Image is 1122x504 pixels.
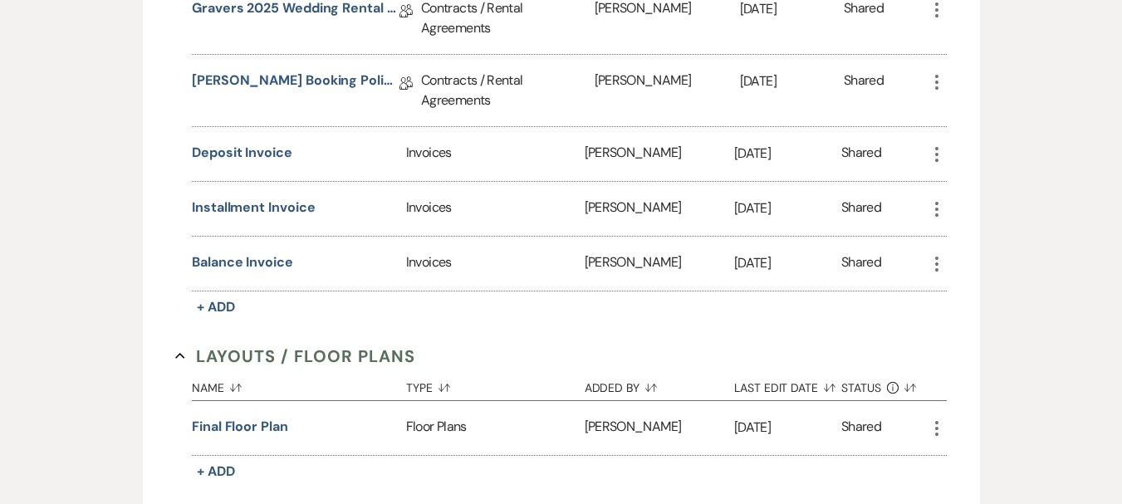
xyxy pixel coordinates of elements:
[192,369,406,400] button: Name
[734,198,841,219] p: [DATE]
[734,143,841,164] p: [DATE]
[734,417,841,438] p: [DATE]
[841,252,881,275] div: Shared
[406,182,585,236] div: Invoices
[841,143,881,165] div: Shared
[841,198,881,220] div: Shared
[192,417,288,437] button: Final Floor plan
[595,55,740,126] div: [PERSON_NAME]
[192,296,240,319] button: + Add
[841,369,927,400] button: Status
[844,71,884,110] div: Shared
[192,198,315,218] button: Installment invoice
[192,143,292,163] button: Deposit Invoice
[406,127,585,181] div: Invoices
[585,369,734,400] button: Added By
[740,71,844,92] p: [DATE]
[406,369,585,400] button: Type
[841,382,881,394] span: Status
[192,71,399,96] a: [PERSON_NAME] Booking Policy
[585,182,734,236] div: [PERSON_NAME]
[192,252,293,272] button: Balance Invoice
[585,127,734,181] div: [PERSON_NAME]
[406,401,585,455] div: Floor Plans
[841,417,881,439] div: Shared
[421,55,595,126] div: Contracts / Rental Agreements
[175,344,415,369] button: Layouts / Floor Plans
[734,369,841,400] button: Last Edit Date
[406,237,585,291] div: Invoices
[585,237,734,291] div: [PERSON_NAME]
[734,252,841,274] p: [DATE]
[585,401,734,455] div: [PERSON_NAME]
[197,462,235,480] span: + Add
[192,460,240,483] button: + Add
[197,298,235,316] span: + Add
